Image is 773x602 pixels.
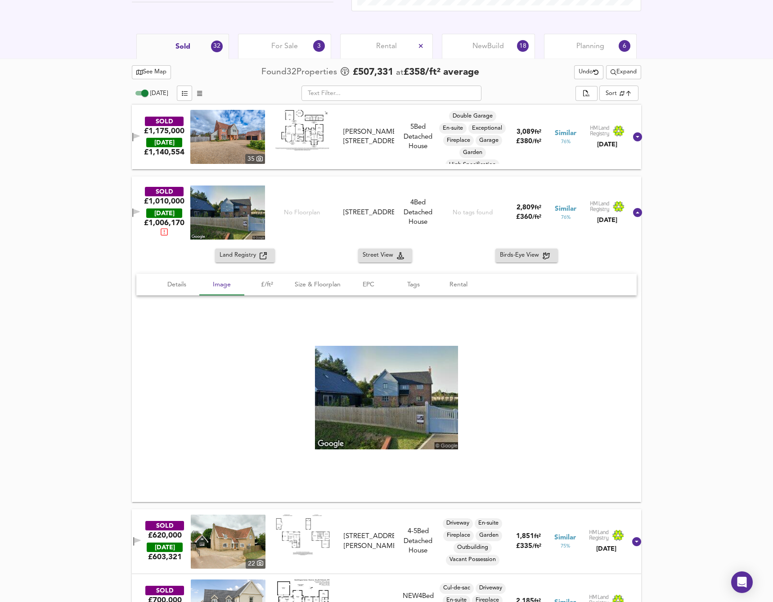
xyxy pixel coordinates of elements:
[476,531,502,539] span: Garden
[144,147,184,157] span: £ 1,140,554
[295,279,341,290] span: Size & Floorplan
[606,65,641,79] div: split button
[590,216,625,225] div: [DATE]
[459,147,486,158] div: Garden
[211,41,223,52] div: 32
[476,530,502,541] div: Garden
[351,279,386,290] span: EPC
[532,214,541,220] span: / ft²
[517,40,529,52] div: 18
[313,40,325,52] div: 3
[145,187,184,196] div: SOLD
[555,129,576,138] span: Similar
[439,124,467,132] span: En-suite
[459,149,486,157] span: Garden
[476,584,506,592] span: Driveway
[590,140,625,149] div: [DATE]
[495,249,558,263] button: Birds-Eye View
[146,138,182,147] div: [DATE]
[446,556,499,564] span: Vacant Possession
[343,208,395,217] div: [STREET_ADDRESS]
[132,509,641,574] div: SOLD£620,000 [DATE]£603,321property thumbnail 22 Floorplan[STREET_ADDRESS][PERSON_NAME]4-5Bed Det...
[532,543,541,549] span: / ft²
[632,131,643,142] svg: Show Details
[590,201,625,213] img: Land Registry
[344,532,395,551] div: [STREET_ADDRESS][PERSON_NAME]
[443,518,473,529] div: Driveway
[340,208,398,217] div: Jangles, Barrells Road, IP31 3SF
[398,198,438,227] div: 4 Bed Detached House
[445,159,499,170] div: High Specification
[468,123,506,134] div: Exceptional
[443,519,473,527] span: Driveway
[146,208,182,218] div: [DATE]
[561,543,570,550] span: 75 %
[611,67,637,77] span: Expand
[250,279,284,290] span: £/ft²
[271,41,298,51] span: For Sale
[468,124,506,132] span: Exceptional
[517,204,535,211] span: 2,809
[555,204,576,214] span: Similar
[516,138,541,145] span: £ 380
[532,139,541,145] span: / ft²
[144,218,184,239] span: £ 1,006,170
[606,89,617,98] div: Sort
[589,530,624,541] img: Land Registry
[148,552,182,562] span: £ 603,321
[454,543,492,553] div: Outbuilding
[191,515,265,569] img: property thumbnail
[446,555,499,566] div: Vacant Possession
[396,279,431,290] span: Tags
[443,136,474,145] span: Fireplace
[301,86,481,101] input: Text Filter...
[353,66,393,79] span: £ 507,331
[396,68,404,77] span: at
[245,154,265,164] div: 35
[150,91,168,96] span: [DATE]
[276,515,330,555] img: Floorplan
[443,531,474,539] span: Fireplace
[315,346,458,449] img: streetview
[132,65,171,79] button: See Map
[472,41,504,51] span: New Build
[191,515,265,569] a: property thumbnail 22
[475,519,502,527] span: En-suite
[132,249,641,502] div: SOLD£1,010,000 [DATE]£1,006,170No Floorplan[STREET_ADDRESS]4Bed Detached HouseNo tags found2,809f...
[443,530,474,541] div: Fireplace
[220,250,260,261] span: Land Registry
[445,161,499,169] span: High Specification
[476,135,502,146] div: Garage
[147,543,183,552] div: [DATE]
[136,67,166,77] span: See Map
[363,250,397,261] span: Street View
[205,279,239,290] span: Image
[398,527,438,536] div: Rightmove thinks this is a 5 bed but Zoopla states 4 bed, so we're showing you both here
[340,532,398,551] div: Mill View, Stoney Lane, IP31 3SE
[398,122,438,151] div: 5 Bed Detached House
[145,586,184,595] div: SOLD
[376,41,397,51] span: Rental
[449,112,496,120] span: Double Garage
[132,104,641,169] div: SOLD£1,175,000 [DATE]£1,140,554property thumbnail 35 Floorplan[PERSON_NAME][STREET_ADDRESS]5Bed D...
[516,533,534,540] span: 1,851
[148,530,182,540] div: £620,000
[554,533,576,543] span: Similar
[475,518,502,529] div: En-suite
[516,214,541,221] span: £ 360
[476,583,506,594] div: Driveway
[500,250,543,261] span: Birds-Eye View
[440,584,474,592] span: Cul-de-sac
[579,67,599,77] span: Undo
[190,110,265,164] a: property thumbnail 35
[439,123,467,134] div: En-suite
[145,521,184,530] div: SOLD
[561,138,571,145] span: 76 %
[441,279,476,290] span: Rental
[731,571,753,593] div: Open Intercom Messenger
[132,177,641,249] div: SOLD£1,010,000 [DATE]£1,006,170No Floorplan[STREET_ADDRESS]4Bed Detached HouseNo tags found2,809f...
[575,86,597,101] div: split button
[358,249,412,263] button: Street View
[619,40,630,52] div: 6
[284,208,320,217] span: No Floorplan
